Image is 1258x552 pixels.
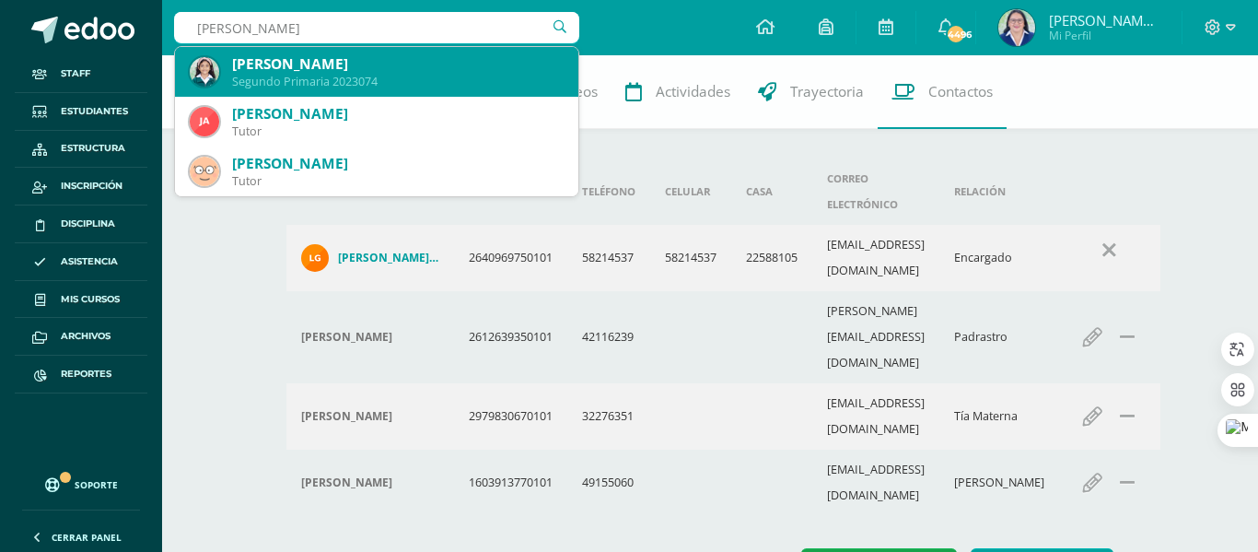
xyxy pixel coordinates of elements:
td: [EMAIL_ADDRESS][DOMAIN_NAME] [812,225,939,291]
span: 4496 [946,24,966,44]
td: Tía Materna [939,383,1059,450]
span: Trayectoria [790,82,864,101]
td: 2640969750101 [454,225,567,291]
a: Trayectoria [744,55,878,129]
h4: [PERSON_NAME] [301,476,392,490]
th: Correo electrónico [812,159,939,225]
a: Actividades [612,55,744,129]
div: [PERSON_NAME] [232,154,564,173]
td: Padrastro [939,291,1059,383]
span: Inscripción [61,179,122,194]
span: Contactos [928,82,993,101]
span: Archivos [61,329,111,344]
a: Mis cursos [15,281,147,319]
th: Teléfono [567,159,650,225]
td: Encargado [939,225,1059,291]
a: Inscripción [15,168,147,206]
img: 95a887edba4be4faf5a14323e86bbe9d.png [190,57,219,87]
span: Estructura [61,141,125,156]
span: Mis cursos [61,292,120,307]
h4: [PERSON_NAME] [301,409,392,424]
a: Staff [15,55,147,93]
div: carlos Rodriguez [301,330,439,345]
img: 4e05b26d67a928fc14fc57d7fe0b9dc4.png [190,157,219,186]
th: Relación [939,159,1059,225]
img: 8369efb87e5cb66e5f59332c9f6b987d.png [998,9,1035,46]
a: Estudiantes [15,93,147,131]
span: Asistencia [61,254,118,269]
th: Casa [731,159,812,225]
td: 42116239 [567,291,650,383]
img: 6a22439da791b2323cd8d3dc3d438892.png [190,107,219,136]
td: 2612639350101 [454,291,567,383]
div: Tutor [232,123,564,139]
a: [PERSON_NAME][US_STATE] [301,244,439,272]
td: [PERSON_NAME][EMAIL_ADDRESS][DOMAIN_NAME] [812,291,939,383]
a: Archivos [15,318,147,356]
a: Soporte [22,460,140,505]
span: Disciplina [61,217,115,231]
a: Contactos [878,55,1007,129]
td: 58214537 [650,225,731,291]
span: Mi Perfil [1049,28,1159,43]
span: Staff [61,66,90,81]
div: [PERSON_NAME] [232,104,564,123]
td: [EMAIL_ADDRESS][DOMAIN_NAME] [812,450,939,516]
th: Celular [650,159,731,225]
a: Disciplina [15,206,147,243]
span: Cerrar panel [52,531,122,544]
a: Reportes [15,356,147,393]
span: Estudiantes [61,104,128,119]
a: Asistencia [15,243,147,281]
td: [EMAIL_ADDRESS][DOMAIN_NAME] [812,383,939,450]
span: [PERSON_NAME][US_STATE] [1049,11,1159,29]
div: Segundo Primaria 2023074 [232,74,564,89]
span: Soporte [75,478,118,491]
span: Reportes [61,367,111,382]
span: Actividades [656,82,730,101]
td: 2979830670101 [454,383,567,450]
td: 32276351 [567,383,650,450]
input: Busca un usuario... [174,12,579,43]
td: 58214537 [567,225,650,291]
h4: [PERSON_NAME] [301,330,392,345]
td: 1603913770101 [454,450,567,516]
div: Luis Girón [301,476,439,490]
div: [PERSON_NAME] [232,54,564,74]
h4: [PERSON_NAME][US_STATE] [338,251,439,265]
div: Susana Girón [301,409,439,424]
td: 49155060 [567,450,650,516]
a: Estructura [15,131,147,169]
img: 804fb8accc6afb5ef8bff8d0e47ebc0d.png [301,244,329,272]
div: Tutor [232,173,564,189]
td: [PERSON_NAME] [939,450,1059,516]
td: 22588105 [731,225,812,291]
